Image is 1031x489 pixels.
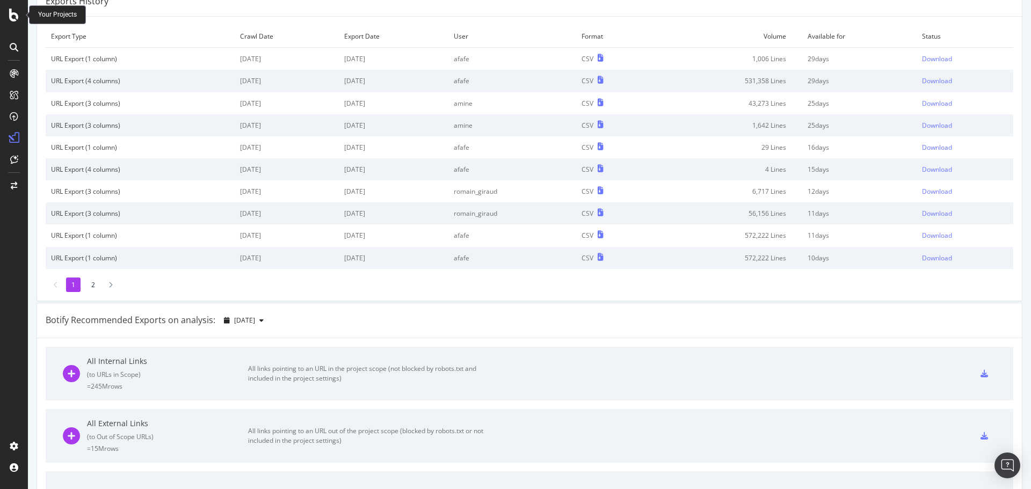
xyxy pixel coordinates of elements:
a: Download [922,187,1008,196]
td: 12 days [802,180,917,202]
td: 29 Lines [654,136,803,158]
td: [DATE] [339,92,448,114]
td: afafe [448,136,577,158]
td: amine [448,114,577,136]
div: CSV [582,231,593,240]
td: [DATE] [235,114,339,136]
td: [DATE] [339,114,448,136]
td: [DATE] [235,70,339,92]
div: CSV [582,121,593,130]
td: 1,006 Lines [654,48,803,70]
div: Download [922,165,952,174]
div: URL Export (1 column) [51,54,229,63]
td: Status [917,25,1013,48]
div: Your Projects [38,10,77,19]
td: 531,358 Lines [654,70,803,92]
td: [DATE] [339,247,448,269]
div: Download [922,253,952,262]
div: Download [922,54,952,63]
td: afafe [448,70,577,92]
td: User [448,25,577,48]
div: Download [922,187,952,196]
div: All External Links [87,418,248,429]
li: 2 [86,278,100,292]
div: URL Export (3 columns) [51,99,229,108]
td: Format [576,25,654,48]
td: 572,222 Lines [654,224,803,246]
td: afafe [448,247,577,269]
a: Download [922,121,1008,130]
div: ( to URLs in Scope ) [87,370,248,379]
td: [DATE] [235,158,339,180]
div: Download [922,121,952,130]
td: 25 days [802,114,917,136]
div: CSV [582,187,593,196]
td: [DATE] [235,92,339,114]
td: [DATE] [339,180,448,202]
td: Available for [802,25,917,48]
span: 2025 Aug. 8th [234,316,255,325]
div: All links pointing to an URL out of the project scope (blocked by robots.txt or not included in t... [248,426,490,446]
td: Volume [654,25,803,48]
div: = 15M rows [87,444,248,453]
div: Botify Recommended Exports on analysis: [46,314,215,326]
div: Download [922,99,952,108]
a: Download [922,54,1008,63]
td: [DATE] [339,70,448,92]
div: CSV [582,165,593,174]
div: CSV [582,143,593,152]
div: URL Export (4 columns) [51,165,229,174]
td: afafe [448,158,577,180]
div: URL Export (1 column) [51,253,229,262]
td: [DATE] [235,48,339,70]
td: afafe [448,48,577,70]
button: [DATE] [220,312,268,329]
div: = 245M rows [87,382,248,391]
td: afafe [448,224,577,246]
td: 11 days [802,202,917,224]
td: 15 days [802,158,917,180]
div: Download [922,76,952,85]
div: CSV [582,209,593,218]
td: [DATE] [339,202,448,224]
div: CSV [582,54,593,63]
div: All links pointing to an URL in the project scope (not blocked by robots.txt and included in the ... [248,364,490,383]
td: [DATE] [339,48,448,70]
div: CSV [582,99,593,108]
div: CSV [582,76,593,85]
td: 43,273 Lines [654,92,803,114]
div: All Internal Links [87,356,248,367]
td: Export Type [46,25,235,48]
li: 1 [66,278,81,292]
div: csv-export [981,432,988,440]
div: URL Export (1 column) [51,231,229,240]
div: URL Export (3 columns) [51,209,229,218]
td: romain_giraud [448,202,577,224]
div: URL Export (1 column) [51,143,229,152]
td: 10 days [802,247,917,269]
div: Download [922,231,952,240]
a: Download [922,143,1008,152]
div: URL Export (3 columns) [51,187,229,196]
td: [DATE] [339,224,448,246]
div: csv-export [981,370,988,377]
div: URL Export (3 columns) [51,121,229,130]
div: URL Export (4 columns) [51,76,229,85]
td: Export Date [339,25,448,48]
td: 11 days [802,224,917,246]
td: 25 days [802,92,917,114]
a: Download [922,99,1008,108]
td: 4 Lines [654,158,803,180]
td: 29 days [802,70,917,92]
td: [DATE] [235,202,339,224]
td: [DATE] [235,224,339,246]
td: [DATE] [235,136,339,158]
td: [DATE] [235,180,339,202]
td: 29 days [802,48,917,70]
td: [DATE] [339,158,448,180]
div: Open Intercom Messenger [994,452,1020,478]
td: 6,717 Lines [654,180,803,202]
div: CSV [582,253,593,262]
td: [DATE] [235,247,339,269]
td: amine [448,92,577,114]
